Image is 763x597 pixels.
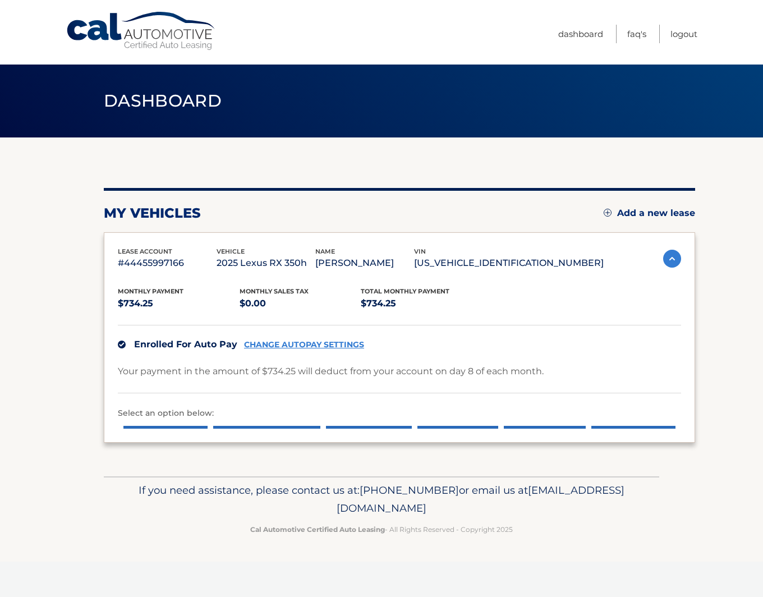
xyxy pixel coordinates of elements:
p: $734.25 [361,296,482,311]
span: vin [414,247,426,255]
a: Add/Remove bank account info [213,426,320,499]
img: accordion-active.svg [663,250,681,268]
span: [EMAIL_ADDRESS][DOMAIN_NAME] [337,484,624,515]
p: [US_VEHICLE_IDENTIFICATION_NUMBER] [414,255,604,271]
a: Add a new lease [604,208,695,219]
span: Monthly sales Tax [240,287,309,295]
a: Dashboard [558,25,603,43]
h2: my vehicles [104,205,201,222]
span: Total Monthly Payment [361,287,449,295]
img: check.svg [118,341,126,348]
a: request purchase price [326,426,412,499]
p: Select an option below: [118,407,681,420]
p: [PERSON_NAME] [315,255,414,271]
p: - All Rights Reserved - Copyright 2025 [111,523,652,535]
a: CHANGE AUTOPAY SETTINGS [244,340,364,350]
p: $734.25 [118,296,240,311]
p: If you need assistance, please contact us at: or email us at [111,481,652,517]
a: payment history [591,426,675,499]
a: FAQ's [627,25,646,43]
p: #44455997166 [118,255,217,271]
span: Dashboard [104,90,222,111]
span: Monthly Payment [118,287,183,295]
a: make a payment [123,426,208,499]
img: add.svg [604,209,612,217]
a: account details [417,426,498,499]
span: lease account [118,247,172,255]
p: $0.00 [240,296,361,311]
span: name [315,247,335,255]
p: Your payment in the amount of $734.25 will deduct from your account on day 8 of each month. [118,364,544,379]
strong: Cal Automotive Certified Auto Leasing [250,525,385,534]
span: vehicle [217,247,245,255]
span: Enrolled For Auto Pay [134,339,237,350]
a: update personal info [504,426,586,499]
span: [PHONE_NUMBER] [360,484,459,497]
a: Cal Automotive [66,11,217,51]
p: 2025 Lexus RX 350h [217,255,315,271]
a: Logout [670,25,697,43]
